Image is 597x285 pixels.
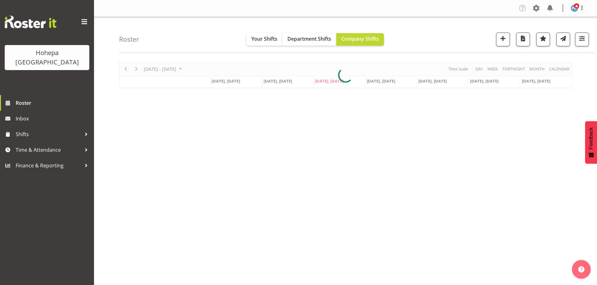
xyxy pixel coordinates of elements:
[246,33,282,46] button: Your Shifts
[578,266,584,272] img: help-xxl-2.png
[571,4,578,12] img: poonam-kade5940.jpg
[16,130,81,139] span: Shifts
[536,33,550,46] button: Highlight an important date within the roster.
[575,33,589,46] button: Filter Shifts
[119,36,139,43] h4: Roster
[585,121,597,164] button: Feedback - Show survey
[5,16,56,28] img: Rosterit website logo
[16,145,81,155] span: Time & Attendance
[496,33,510,46] button: Add a new shift
[282,33,336,46] button: Department Shifts
[341,35,379,42] span: Company Shifts
[11,48,83,67] div: Hohepa [GEOGRAPHIC_DATA]
[336,33,384,46] button: Company Shifts
[16,98,91,108] span: Roster
[16,114,91,123] span: Inbox
[516,33,530,46] button: Download a PDF of the roster according to the set date range.
[588,127,594,149] span: Feedback
[556,33,570,46] button: Send a list of all shifts for the selected filtered period to all rostered employees.
[251,35,277,42] span: Your Shifts
[287,35,331,42] span: Department Shifts
[16,161,81,170] span: Finance & Reporting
